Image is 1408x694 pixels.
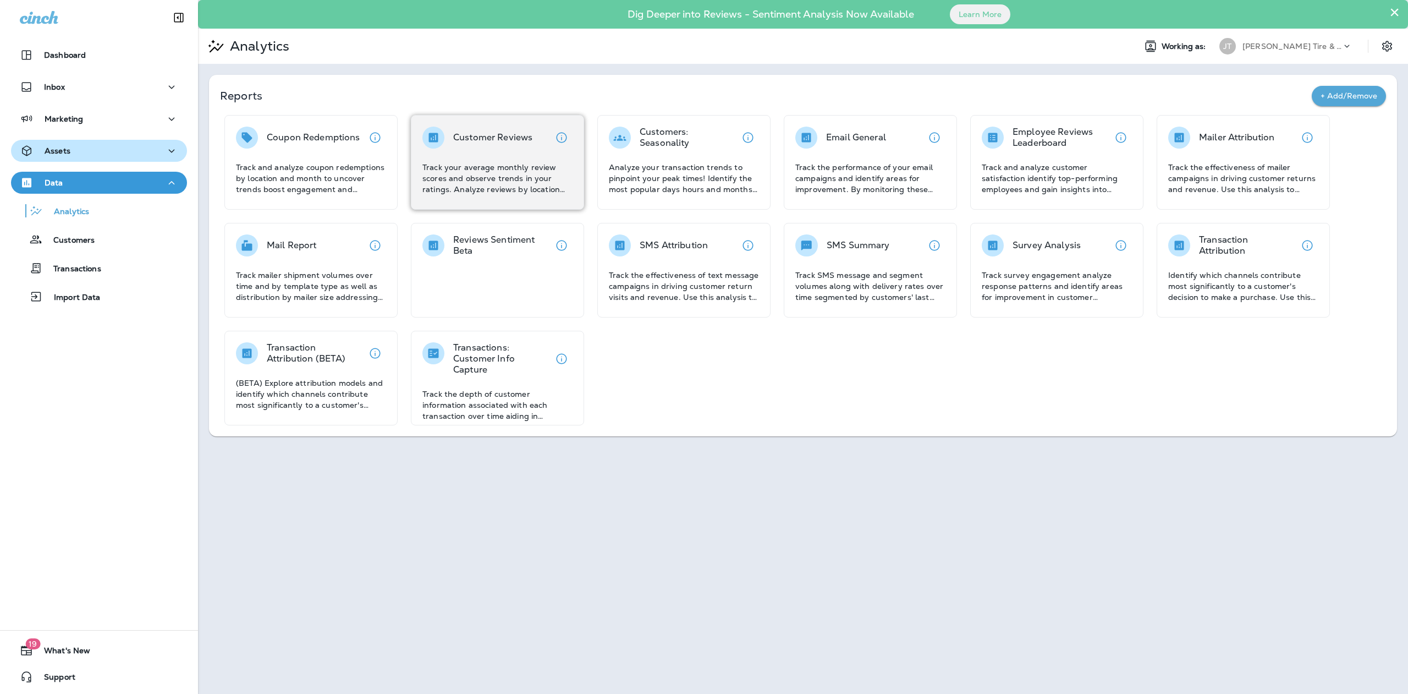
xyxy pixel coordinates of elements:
p: Customers [42,236,95,246]
p: Customer Reviews [453,132,532,143]
button: View details [1296,127,1318,149]
button: Assets [11,140,187,162]
p: (BETA) Explore attribution models and identify which channels contribute most significantly to a ... [236,378,386,411]
button: View details [551,348,573,370]
button: View details [1110,127,1132,149]
button: View details [737,127,759,149]
button: Collapse Sidebar [163,7,194,29]
p: Track and analyze coupon redemptions by location and month to uncover trends boost engagement and... [236,162,386,195]
span: Working as: [1162,42,1208,51]
p: Identify which channels contribute most significantly to a customer's decision to make a purchase... [1168,270,1318,303]
p: Track your average monthly review scores and observe trends in your ratings. Analyze reviews by l... [422,162,573,195]
p: Inbox [44,83,65,91]
p: Dig Deeper into Reviews - Sentiment Analysis Now Available [596,13,946,16]
p: Mail Report [267,240,317,251]
p: Customers: Seasonality [640,127,737,149]
p: Track the effectiveness of mailer campaigns in driving customer returns and revenue. Use this ana... [1168,162,1318,195]
p: Track the performance of your email campaigns and identify areas for improvement. By monitoring t... [795,162,945,195]
p: Track the effectiveness of text message campaigns in driving customer return visits and revenue. ... [609,270,759,303]
button: Customers [11,228,187,251]
span: 19 [25,638,40,649]
p: Analyze your transaction trends to pinpoint your peak times! Identify the most popular days hours... [609,162,759,195]
p: Analytics [43,207,89,217]
button: View details [551,234,573,256]
p: Transactions: Customer Info Capture [453,342,551,375]
p: SMS Attribution [640,240,708,251]
button: Marketing [11,108,187,130]
button: Inbox [11,76,187,98]
button: View details [364,127,386,149]
p: Reviews Sentiment Beta [453,234,551,256]
button: View details [364,342,386,364]
p: Employee Reviews Leaderboard [1013,127,1110,149]
button: Settings [1377,36,1397,56]
button: Dashboard [11,44,187,66]
p: Analytics [226,38,289,54]
button: Support [11,666,187,688]
button: View details [1296,234,1318,256]
button: View details [364,234,386,256]
button: + Add/Remove [1312,86,1386,106]
button: Transactions [11,256,187,280]
p: Transactions [42,264,101,275]
p: Survey Analysis [1013,240,1081,251]
p: Mailer Attribution [1199,132,1275,143]
span: What's New [33,646,90,659]
button: Data [11,172,187,194]
button: View details [923,127,945,149]
span: Support [33,673,75,686]
button: Learn More [950,4,1010,24]
button: Close [1389,3,1400,21]
button: Import Data [11,285,187,308]
button: View details [551,127,573,149]
button: Analytics [11,199,187,222]
p: Email General [826,132,886,143]
div: JT [1219,38,1236,54]
p: Track SMS message and segment volumes along with delivery rates over time segmented by customers'... [795,270,945,303]
p: Track the depth of customer information associated with each transaction over time aiding in asse... [422,389,573,422]
p: Coupon Redemptions [267,132,360,143]
p: Transaction Attribution [1199,234,1296,256]
p: Track and analyze customer satisfaction identify top-performing employees and gain insights into ... [982,162,1132,195]
p: Track mailer shipment volumes over time and by template type as well as distribution by mailer si... [236,270,386,303]
p: Import Data [43,293,101,303]
p: Transaction Attribution (BETA) [267,342,364,364]
p: [PERSON_NAME] Tire & Auto [1242,42,1341,51]
p: Dashboard [44,51,86,59]
p: Data [45,178,63,187]
p: Reports [220,88,1312,103]
p: Track survey engagement analyze response patterns and identify areas for improvement in customer ... [982,270,1132,303]
p: SMS Summary [827,240,890,251]
p: Marketing [45,114,83,123]
button: View details [737,234,759,256]
p: Assets [45,146,70,155]
button: View details [923,234,945,256]
button: View details [1110,234,1132,256]
button: 19What's New [11,640,187,662]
